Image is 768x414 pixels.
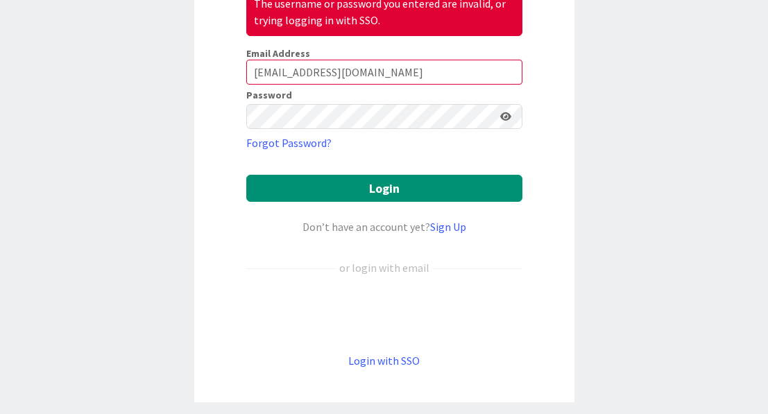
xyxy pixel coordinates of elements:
[348,354,420,368] a: Login with SSO
[336,259,433,276] div: or login with email
[239,299,529,329] iframe: Tombol Login dengan Google
[246,47,310,60] label: Email Address
[246,299,522,329] div: Login dengan Google. Dibuka di tab baru
[246,175,522,202] button: Login
[246,90,292,100] label: Password
[246,218,522,235] div: Don’t have an account yet?
[430,220,466,234] a: Sign Up
[246,135,332,151] a: Forgot Password?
